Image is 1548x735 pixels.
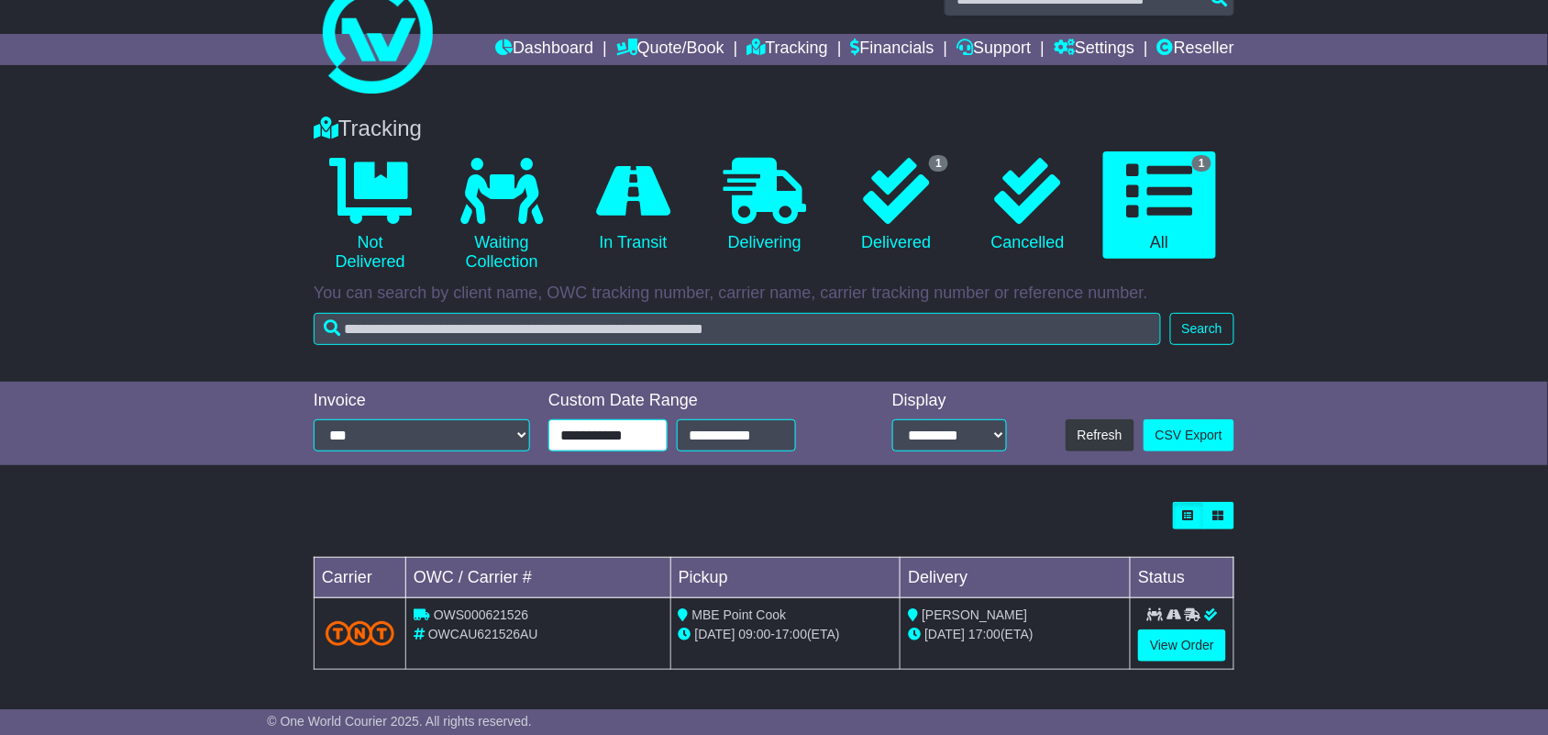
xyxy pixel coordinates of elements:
[679,625,893,644] div: - (ETA)
[314,151,426,279] a: Not Delivered
[968,627,1001,641] span: 17:00
[956,34,1031,65] a: Support
[901,558,1131,598] td: Delivery
[1157,34,1234,65] a: Reseller
[695,627,735,641] span: [DATE]
[428,627,538,641] span: OWCAU621526AU
[1131,558,1234,598] td: Status
[577,151,690,260] a: In Transit
[406,558,671,598] td: OWC / Carrier #
[775,627,807,641] span: 17:00
[445,151,558,279] a: Waiting Collection
[670,558,901,598] td: Pickup
[840,151,953,260] a: 1 Delivered
[692,607,787,622] span: MBE Point Cook
[304,116,1244,142] div: Tracking
[1192,155,1211,172] span: 1
[739,627,771,641] span: 09:00
[495,34,593,65] a: Dashboard
[1066,419,1134,451] button: Refresh
[908,625,1122,644] div: (ETA)
[971,151,1084,260] a: Cancelled
[929,155,948,172] span: 1
[315,558,406,598] td: Carrier
[1054,34,1134,65] a: Settings
[1138,629,1226,662] a: View Order
[708,151,821,260] a: Delivering
[616,34,724,65] a: Quote/Book
[267,714,532,729] span: © One World Courier 2025. All rights reserved.
[922,607,1027,622] span: [PERSON_NAME]
[747,34,828,65] a: Tracking
[314,284,1234,304] p: You can search by client name, OWC tracking number, carrier name, carrier tracking number or refe...
[314,391,530,411] div: Invoice
[326,621,394,646] img: TNT_Domestic.png
[548,391,843,411] div: Custom Date Range
[1170,313,1234,345] button: Search
[851,34,934,65] a: Financials
[1144,419,1234,451] a: CSV Export
[924,627,965,641] span: [DATE]
[1103,151,1216,260] a: 1 All
[434,607,529,622] span: OWS000621526
[892,391,1007,411] div: Display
